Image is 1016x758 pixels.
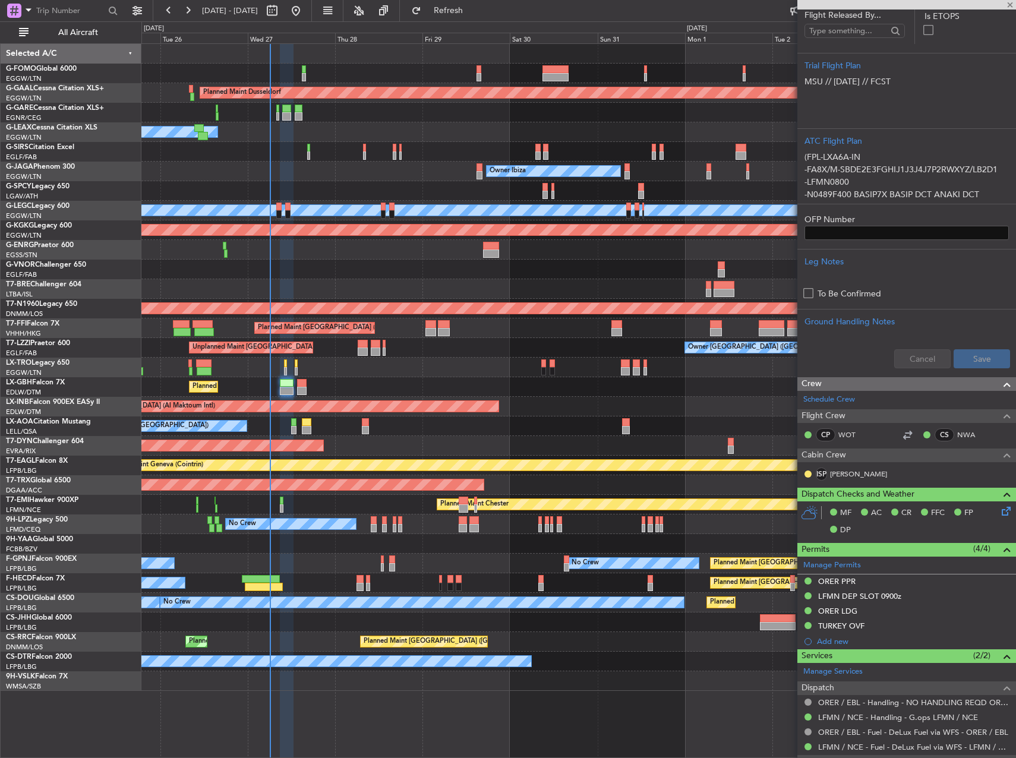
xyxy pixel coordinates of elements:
a: EGLF/FAB [6,153,37,162]
span: T7-DYN [6,438,33,445]
a: WMSA/SZB [6,682,41,691]
a: LFPB/LBG [6,466,37,475]
a: LFPB/LBG [6,662,37,671]
span: T7-EAGL [6,457,35,465]
a: T7-LZZIPraetor 600 [6,340,70,347]
div: Leg Notes [804,255,1009,268]
a: T7-FFIFalcon 7X [6,320,59,327]
a: ORER / EBL - Handling - NO HANDLING REQD ORER/EBL [818,697,1010,708]
span: Refresh [424,7,474,15]
span: LX-GBH [6,379,32,386]
a: EDLW/DTM [6,388,41,397]
a: NWA [957,429,984,440]
span: G-KGKG [6,222,34,229]
a: F-HECDFalcon 7X [6,575,65,582]
div: Planned Maint [GEOGRAPHIC_DATA] ([GEOGRAPHIC_DATA]) [189,633,376,650]
span: Permits [802,543,829,557]
a: G-FOMOGlobal 6000 [6,65,77,72]
span: G-SIRS [6,144,29,151]
div: [DATE] [144,24,164,34]
p: (FPL-LXA6A-IN [804,151,1009,163]
div: ISP [816,468,827,481]
a: EGGW/LTN [6,133,42,142]
span: FFC [931,507,945,519]
span: All Aircraft [31,29,125,37]
span: T7-LZZI [6,340,30,347]
a: DNMM/LOS [6,643,43,652]
div: Planned Maint Nice ([GEOGRAPHIC_DATA]) [193,378,325,396]
div: TURKEY OVF [818,621,864,631]
a: G-JAGAPhenom 300 [6,163,75,170]
div: Sun 31 [598,33,685,43]
a: CS-JHHGlobal 6000 [6,614,72,621]
button: Refresh [406,1,477,20]
a: LFPB/LBG [6,584,37,593]
a: EGGW/LTN [6,172,42,181]
a: 9H-VSLKFalcon 7X [6,673,68,680]
div: Ground Handling Notes [804,315,1009,328]
span: F-HECD [6,575,32,582]
a: T7-N1960Legacy 650 [6,301,77,308]
a: LFMD/CEQ [6,525,40,534]
a: LX-TROLegacy 650 [6,359,70,367]
span: T7-EMI [6,497,29,504]
a: 9H-LPZLegacy 500 [6,516,68,523]
div: LFMN DEP SLOT 0900z [818,591,901,601]
a: LFPB/LBG [6,604,37,612]
a: G-SIRSCitation Excel [6,144,74,151]
a: G-ENRGPraetor 600 [6,242,74,249]
div: [DATE] [687,24,707,34]
a: T7-EAGLFalcon 8X [6,457,68,465]
a: EGLF/FAB [6,349,37,358]
span: Crew [802,377,822,391]
span: LX-INB [6,399,29,406]
span: (2/2) [973,649,990,662]
div: CP [816,428,835,441]
span: CS-RRC [6,634,31,641]
span: G-VNOR [6,261,35,269]
div: CS [935,428,954,441]
div: Owner Ibiza [490,162,526,180]
div: Wed 27 [248,33,335,43]
div: Fri 29 [422,33,510,43]
a: G-VNORChallenger 650 [6,261,86,269]
label: OFP Number [804,213,1009,226]
p: -LFMN0800 [804,176,1009,188]
span: CS-DTR [6,653,31,661]
input: Trip Number [36,2,105,20]
div: Planned Maint [GEOGRAPHIC_DATA] ([GEOGRAPHIC_DATA]) [714,554,901,572]
span: [DATE] - [DATE] [202,5,258,16]
span: CS-JHH [6,614,31,621]
div: No Crew Barcelona ([GEOGRAPHIC_DATA]) [76,417,209,435]
span: Dispatch Checks and Weather [802,488,914,501]
a: T7-DYNChallenger 604 [6,438,84,445]
span: 9H-VSLK [6,673,35,680]
label: Is ETOPS [925,10,1009,23]
a: DGAA/ACC [6,486,42,495]
a: EVRA/RIX [6,447,36,456]
a: CS-DOUGlobal 6500 [6,595,74,602]
a: LFMN/NCE [6,506,41,514]
span: G-LEAX [6,124,31,131]
a: G-GARECessna Citation XLS+ [6,105,104,112]
a: T7-BREChallenger 604 [6,281,81,288]
p: MSU // [DATE] // FCST [804,75,1009,88]
p: -N0489F400 BASIP7X BASIP DCT ANAKI DCT LANLI/N0489F390 DCT EDUGI DCT [804,188,1009,213]
div: Planned Maint [GEOGRAPHIC_DATA] ([GEOGRAPHIC_DATA]) [710,593,897,611]
a: EGGW/LTN [6,368,42,377]
span: F-GPNJ [6,555,31,563]
span: CR [901,507,911,519]
span: T7-BRE [6,281,30,288]
a: T7-EMIHawker 900XP [6,497,78,504]
span: LX-TRO [6,359,31,367]
a: G-SPCYLegacy 650 [6,183,70,190]
span: T7-N1960 [6,301,39,308]
a: [PERSON_NAME] [830,469,887,479]
div: No Crew [229,515,256,533]
a: ORER / EBL - Fuel - DeLux Fuel via WFS - ORER / EBL [818,727,1008,737]
div: No Crew [572,554,599,572]
div: Tue 2 [772,33,860,43]
span: Flight Crew [802,409,845,423]
a: DNMM/LOS [6,309,43,318]
span: LX-AOA [6,418,33,425]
